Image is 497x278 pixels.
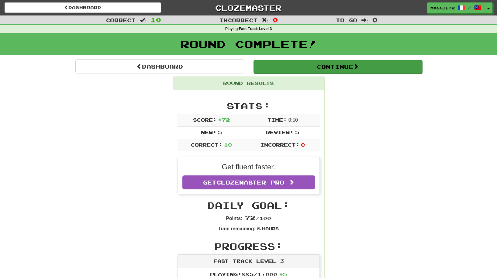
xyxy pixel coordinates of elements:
[178,255,319,268] div: Fast Track Level 3
[468,5,471,9] span: /
[372,16,378,23] span: 0
[427,2,485,13] a: Maggie72 /
[178,101,320,111] h2: Stats:
[226,216,242,221] strong: Points:
[218,129,222,135] span: 5
[182,175,315,189] a: GetClozemaster Pro
[2,38,495,50] h1: Round Complete!
[216,179,284,186] span: Clozemaster Pro
[151,16,161,23] span: 10
[239,27,272,31] strong: Fast Track Level 3
[260,142,300,147] span: Incorrect:
[279,271,287,277] span: + 5
[288,117,298,123] span: 0 : 50
[295,129,299,135] span: 5
[266,129,294,135] span: Review:
[224,142,232,147] span: 10
[273,16,278,23] span: 0
[430,5,455,11] span: Maggie72
[191,142,223,147] span: Correct:
[218,226,256,231] strong: Time remaining:
[245,215,271,221] span: / 100
[140,18,147,23] span: :
[262,226,279,231] small: Hours
[219,17,257,23] span: Incorrect
[182,162,315,172] p: Get fluent faster.
[5,2,161,13] a: Dashboard
[245,214,255,221] span: 72
[267,117,287,123] span: Time:
[361,18,368,23] span: :
[218,117,230,123] span: + 72
[170,2,327,13] a: Clozemaster
[336,17,357,23] span: To go
[301,142,305,147] span: 0
[178,241,320,251] h2: Progress:
[75,59,244,73] a: Dashboard
[262,18,268,23] span: :
[201,129,217,135] span: New:
[106,17,136,23] span: Correct
[178,200,320,210] h2: Daily Goal:
[254,60,422,74] button: Continue
[257,225,261,231] span: 8
[193,117,217,123] span: Score:
[210,271,287,277] span: Playing: 885 / 1,000
[173,77,324,90] div: Round Results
